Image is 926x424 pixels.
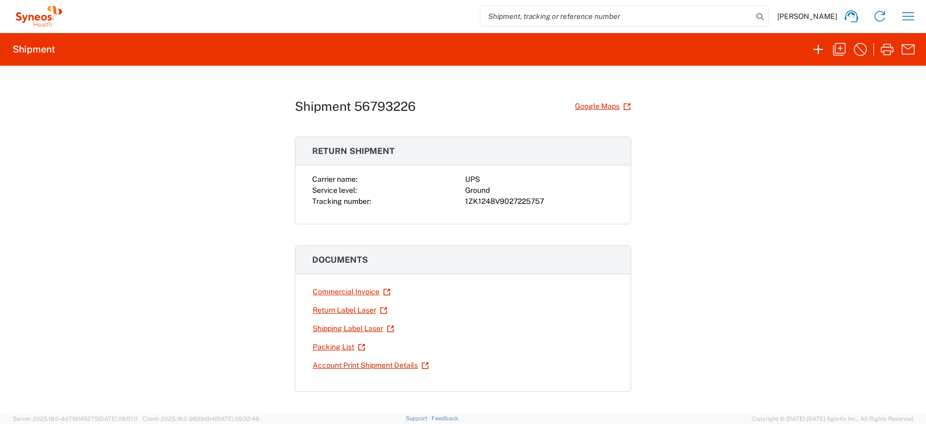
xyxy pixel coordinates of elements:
span: Return shipment [312,146,395,156]
span: Service level: [312,186,357,194]
input: Shipment, tracking or reference number [480,6,753,26]
div: 1ZK1248V9027225757 [465,196,614,207]
span: Documents [312,255,368,265]
a: Google Maps [574,97,631,116]
span: [PERSON_NAME] [777,12,837,21]
div: Ground [465,185,614,196]
span: Client: 2025.18.0-9839db4 [142,416,259,422]
span: [DATE] 09:51:11 [98,416,138,422]
a: Account Print Shipment Details [312,356,429,375]
span: [DATE] 09:32:48 [215,416,259,422]
a: Packing List [312,338,366,356]
a: Feedback [431,415,458,421]
a: Commercial Invoice [312,283,391,301]
span: Tracking number: [312,197,371,205]
span: Server: 2025.18.0-dd719145275 [13,416,138,422]
a: Support [406,415,432,421]
span: Carrier name: [312,175,357,183]
h1: Shipment 56793226 [295,99,416,114]
a: Return Label Laser [312,301,388,319]
a: Shipping Label Laser [312,319,395,338]
div: UPS [465,174,614,185]
h2: Shipment [13,43,55,56]
span: Copyright © [DATE]-[DATE] Agistix Inc., All Rights Reserved [752,414,913,423]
